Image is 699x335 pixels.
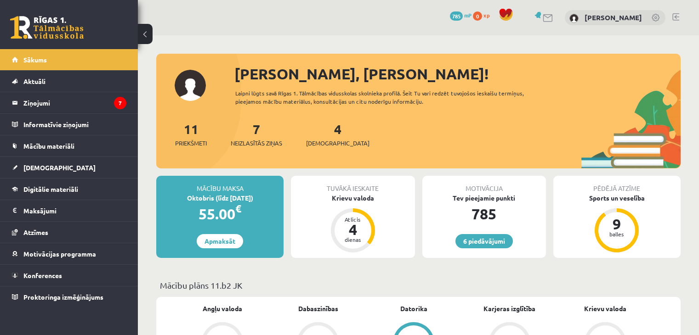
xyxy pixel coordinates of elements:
div: 785 [422,203,546,225]
div: Krievu valoda [291,193,415,203]
span: [DEMOGRAPHIC_DATA] [23,163,96,172]
div: [PERSON_NAME], [PERSON_NAME]! [234,63,681,85]
a: Ziņojumi7 [12,92,126,113]
div: 9 [603,217,631,231]
a: 6 piedāvājumi [455,234,513,248]
a: Sports un veselība 9 balles [553,193,681,254]
div: Pēdējā atzīme [553,176,681,193]
span: 785 [450,11,463,21]
div: Tev pieejamie punkti [422,193,546,203]
a: 785 mP [450,11,472,19]
a: Apmaksāt [197,234,243,248]
a: Motivācijas programma [12,243,126,264]
a: Angļu valoda [203,304,242,313]
a: Maksājumi [12,200,126,221]
span: Priekšmeti [175,139,207,148]
a: 0 xp [473,11,494,19]
a: [DEMOGRAPHIC_DATA] [12,157,126,178]
a: Sākums [12,49,126,70]
a: Konferences [12,265,126,286]
a: Informatīvie ziņojumi [12,114,126,135]
legend: Ziņojumi [23,92,126,113]
div: Sports un veselība [553,193,681,203]
span: Konferences [23,271,62,279]
legend: Maksājumi [23,200,126,221]
legend: Informatīvie ziņojumi [23,114,126,135]
span: Motivācijas programma [23,250,96,258]
span: € [235,202,241,215]
a: Krievu valoda [584,304,626,313]
span: Atzīmes [23,228,48,236]
span: [DEMOGRAPHIC_DATA] [306,139,369,148]
div: Laipni lūgts savā Rīgas 1. Tālmācības vidusskolas skolnieka profilā. Šeit Tu vari redzēt tuvojošo... [235,89,550,106]
span: xp [483,11,489,19]
a: Dabaszinības [298,304,338,313]
i: 7 [114,97,126,109]
span: Mācību materiāli [23,142,74,150]
img: Leonards Nākmanis [569,14,579,23]
a: [PERSON_NAME] [585,13,642,22]
span: mP [464,11,472,19]
div: 4 [339,222,367,237]
a: 7Neizlasītās ziņas [231,121,282,148]
div: Mācību maksa [156,176,284,193]
p: Mācību plāns 11.b2 JK [160,279,677,291]
div: dienas [339,237,367,242]
div: Tuvākā ieskaite [291,176,415,193]
div: 55.00 [156,203,284,225]
div: Motivācija [422,176,546,193]
span: 0 [473,11,482,21]
a: Datorika [400,304,427,313]
a: Aktuāli [12,71,126,92]
a: Digitālie materiāli [12,179,126,200]
a: Rīgas 1. Tālmācības vidusskola [10,16,84,39]
a: Mācību materiāli [12,135,126,156]
span: Digitālie materiāli [23,185,78,193]
a: Proktoringa izmēģinājums [12,286,126,307]
a: Krievu valoda Atlicis 4 dienas [291,193,415,254]
div: Oktobris (līdz [DATE]) [156,193,284,203]
span: Proktoringa izmēģinājums [23,293,103,301]
a: Atzīmes [12,222,126,243]
span: Sākums [23,56,47,64]
span: Neizlasītās ziņas [231,139,282,148]
span: Aktuāli [23,77,45,85]
a: 11Priekšmeti [175,121,207,148]
a: 4[DEMOGRAPHIC_DATA] [306,121,369,148]
a: Karjeras izglītība [483,304,535,313]
div: balles [603,231,631,237]
div: Atlicis [339,217,367,222]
